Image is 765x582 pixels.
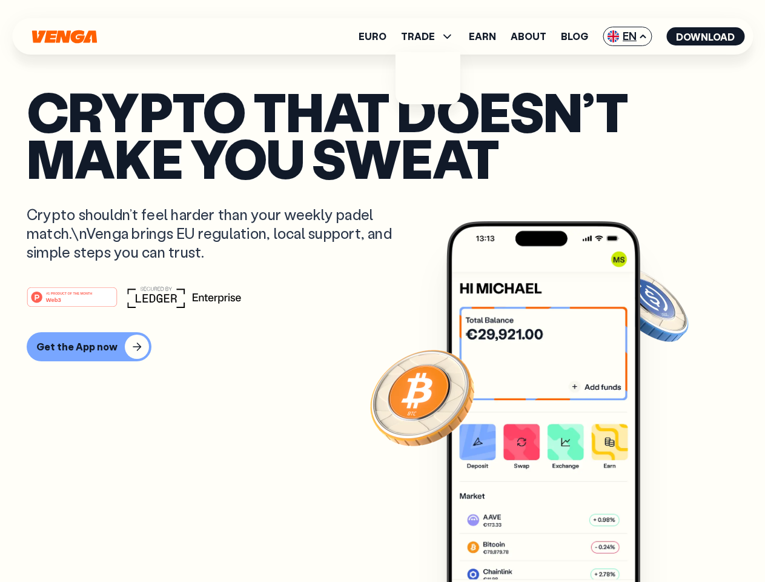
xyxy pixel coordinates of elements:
img: flag-uk [607,30,619,42]
p: Crypto shouldn’t feel harder than your weekly padel match.\nVenga brings EU regulation, local sup... [27,205,409,262]
a: Blog [561,32,588,41]
tspan: Web3 [46,296,61,303]
a: Earn [469,32,496,41]
button: Get the App now [27,332,151,361]
span: TRADE [401,29,454,44]
a: #1 PRODUCT OF THE MONTHWeb3 [27,294,118,310]
span: TRADE [401,32,435,41]
p: Crypto that doesn’t make you sweat [27,88,738,181]
div: Get the App now [36,341,118,353]
tspan: #1 PRODUCT OF THE MONTH [46,291,92,295]
img: USDC coin [604,261,691,348]
span: EN [603,27,652,46]
img: Bitcoin [368,343,477,452]
a: About [511,32,546,41]
a: Euro [359,32,386,41]
a: Get the App now [27,332,738,361]
svg: Home [30,30,98,44]
button: Download [666,27,744,45]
